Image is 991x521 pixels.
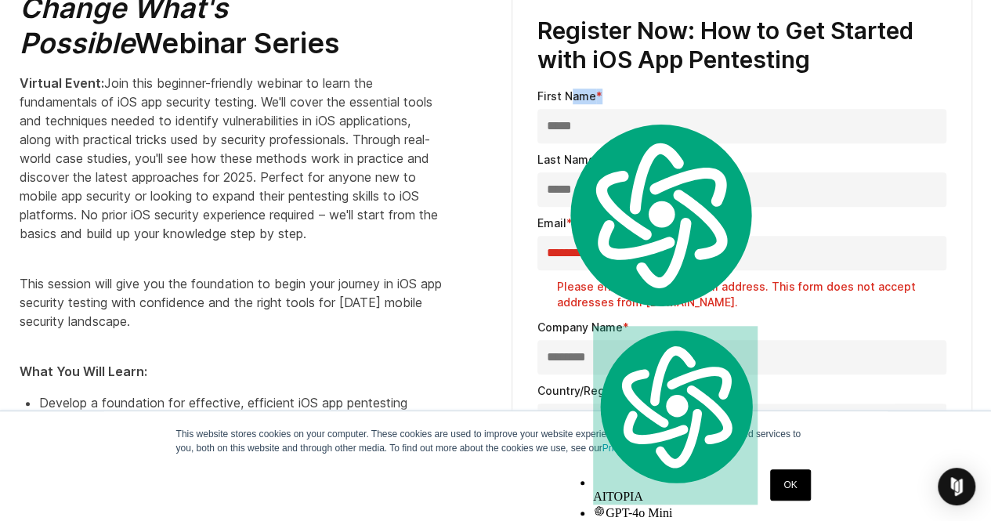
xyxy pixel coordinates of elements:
[593,326,758,504] div: AITOPIA
[20,75,104,91] strong: Virtual Event:
[938,468,975,505] div: Open Intercom Messenger
[593,505,758,520] div: GPT-4o Mini
[537,153,595,166] span: Last Name
[537,216,566,230] span: Email
[770,469,810,501] a: OK
[562,119,758,310] img: logo.svg
[593,505,606,517] img: gpt-black.svg
[537,16,946,75] h3: Register Now: How to Get Started with iOS App Pentesting
[537,320,623,334] span: Company Name
[39,393,443,412] li: Develop a foundation for effective, efficient iOS app pentesting
[557,279,946,310] label: Please enter a different email address. This form does not accept addresses from [DOMAIN_NAME].
[593,326,758,487] img: logo.svg
[537,384,621,397] span: Country/Region
[176,427,816,455] p: This website stores cookies on your computer. These cookies are used to improve your website expe...
[20,75,438,241] span: Join this beginner-friendly webinar to learn the fundamentals of iOS app security testing. We'll ...
[537,89,596,103] span: First Name
[20,364,147,379] strong: What You Will Learn:
[20,276,442,329] span: This session will give you the foundation to begin your journey in iOS app security testing with ...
